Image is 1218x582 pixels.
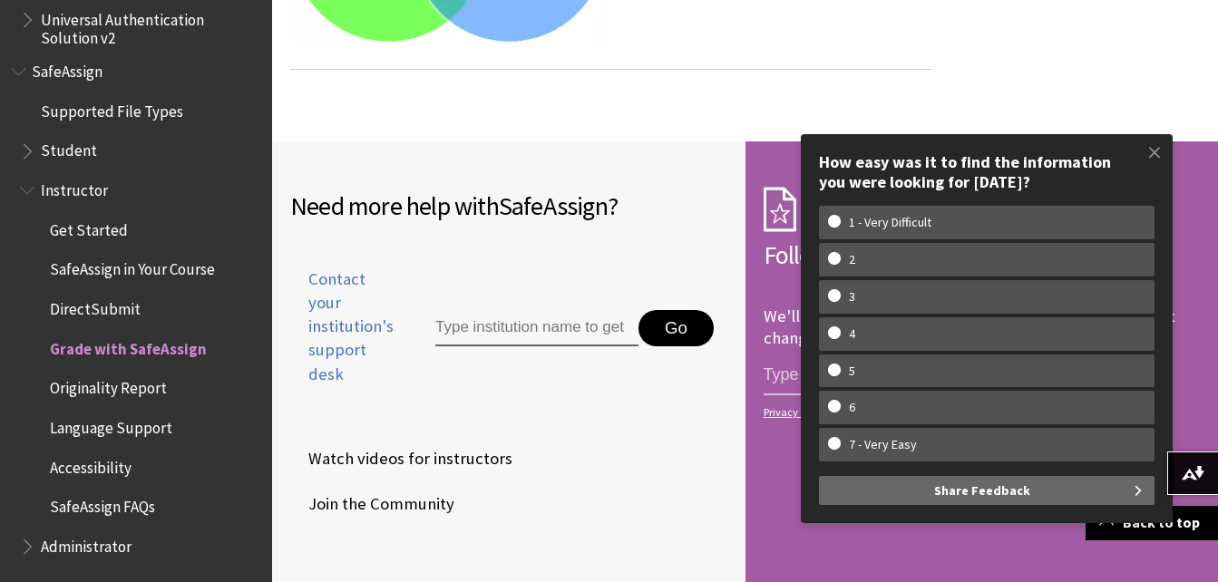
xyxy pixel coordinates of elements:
span: Language Support [50,412,172,437]
span: Originality Report [50,373,167,398]
span: Join the Community [290,490,454,518]
nav: Book outline for Blackboard SafeAssign [11,56,261,562]
span: SafeAssign [499,189,608,222]
input: Type institution name to get support [435,310,638,346]
img: Subscription Icon [764,187,796,232]
p: We'll send you an email each time we make an important change. [764,306,1175,348]
span: Instructor [41,175,108,199]
span: SafeAssign [32,56,102,81]
a: Join the Community [290,490,458,518]
span: Get Started [50,215,128,239]
span: Universal Authentication Solution v2 [41,5,259,47]
w-span: 7 - Very Easy [828,437,938,452]
w-span: 4 [828,326,876,342]
button: Share Feedback [819,476,1155,505]
h2: Need more help with ? [290,187,731,225]
a: Contact your institution's support desk [290,267,394,408]
button: Go [638,310,714,346]
span: Watch videos for instructors [290,445,512,472]
span: Accessibility [50,452,132,477]
input: email address [764,357,1028,395]
span: Administrator [41,531,132,556]
span: Grade with SafeAssign [50,334,207,358]
span: Student [41,136,97,160]
a: Privacy Policy [764,406,1195,419]
a: Watch videos for instructors [290,445,516,472]
div: How easy was it to find the information you were looking for [DATE]? [819,152,1155,191]
w-span: 3 [828,289,876,305]
span: SafeAssign FAQs [50,492,155,517]
span: Supported File Types [41,96,183,121]
w-span: 2 [828,252,876,267]
h2: Follow this page! [764,236,1201,274]
span: SafeAssign in Your Course [50,255,215,279]
w-span: 1 - Very Difficult [828,215,952,230]
a: Back to top [1086,506,1218,539]
w-span: 5 [828,364,876,379]
span: Contact your institution's support desk [290,267,394,386]
w-span: 6 [828,400,876,415]
span: DirectSubmit [50,294,141,318]
span: Share Feedback [934,476,1030,505]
